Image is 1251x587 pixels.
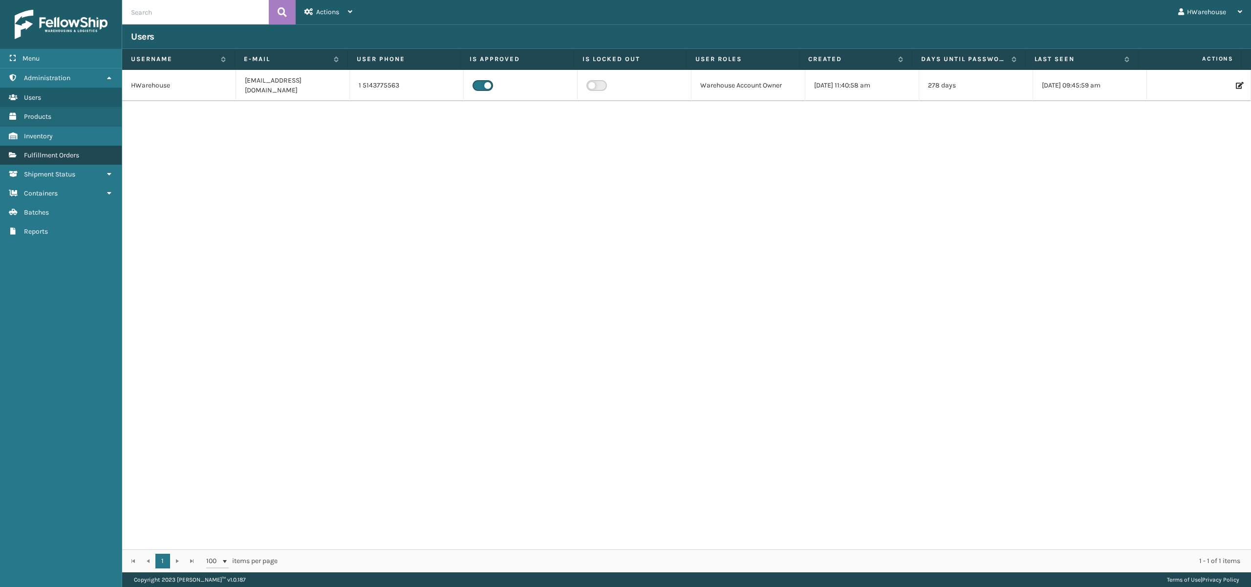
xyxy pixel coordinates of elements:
span: Administration [24,74,70,82]
label: E-mail [244,55,329,64]
span: Containers [24,189,58,197]
label: Is Locked Out [582,55,677,64]
span: Shipment Status [24,170,75,178]
span: Actions [1142,51,1239,67]
td: [DATE] 09:45:59 am [1033,70,1147,101]
label: User Roles [695,55,790,64]
img: logo [15,10,108,39]
span: Actions [316,8,339,16]
span: Batches [24,208,49,217]
label: Is Approved [470,55,564,64]
span: Inventory [24,132,53,140]
td: 1 5143775563 [350,70,464,101]
a: Privacy Policy [1202,576,1239,583]
i: Edit [1236,82,1242,89]
label: Username [131,55,216,64]
span: Products [24,112,51,121]
td: Warehouse Account Owner [691,70,805,101]
td: HWarehouse [122,70,236,101]
td: 278 days [919,70,1033,101]
span: Reports [24,227,48,236]
td: [EMAIL_ADDRESS][DOMAIN_NAME] [236,70,350,101]
span: items per page [206,554,278,568]
span: Fulfillment Orders [24,151,79,159]
span: Menu [22,54,40,63]
a: Terms of Use [1167,576,1201,583]
span: Users [24,93,41,102]
td: [DATE] 11:40:58 am [805,70,919,101]
div: 1 - 1 of 1 items [291,556,1240,566]
h3: Users [131,31,154,43]
label: Created [808,55,893,64]
span: 100 [206,556,221,566]
label: User phone [357,55,452,64]
p: Copyright 2023 [PERSON_NAME]™ v 1.0.187 [134,572,246,587]
label: Days until password expires [921,55,1006,64]
a: 1 [155,554,170,568]
div: | [1167,572,1239,587]
label: Last Seen [1035,55,1120,64]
